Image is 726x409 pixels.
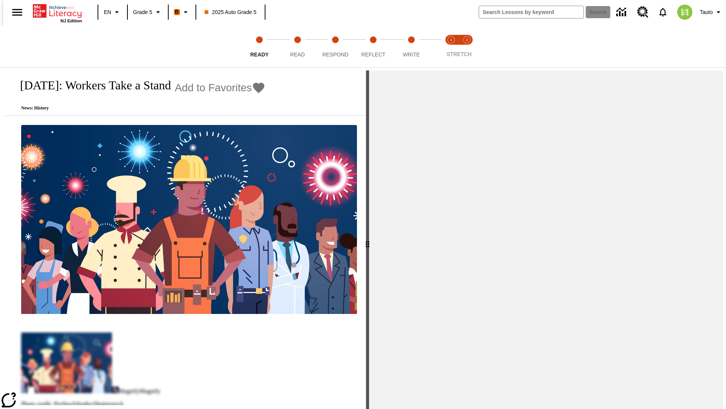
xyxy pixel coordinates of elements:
a: Notifications [653,2,673,22]
span: Read [290,52,305,58]
text: 2 [466,38,468,42]
span: Write [403,52,420,58]
span: 2025 Auto Grade 5 [205,8,257,16]
input: search field [479,6,583,18]
img: A banner with a blue background shows an illustrated row of diverse men and women dressed in clot... [21,125,357,314]
button: Open side menu [6,1,28,23]
button: Add to Favorites - Labor Day: Workers Take a Stand [175,81,265,94]
button: Language: EN, Select a language [101,5,125,19]
button: Profile/Settings [697,5,726,19]
button: Respond step 3 of 5 [313,26,357,67]
button: Write step 5 of 5 [389,26,433,67]
button: Boost Class color is orange. Change class color [171,5,193,19]
span: Respond [322,52,348,58]
div: Press Enter or Spacebar and then press right and left arrow keys to move the slider [366,70,369,409]
button: Grade: Grade 5, Select a grade [130,5,166,19]
span: STRETCH [447,51,472,57]
div: Home [33,3,82,23]
button: Read step 2 of 5 [275,26,319,67]
span: B [175,7,179,17]
span: Ready [250,52,269,58]
div: activity [369,70,723,409]
button: Select a new avatar [673,2,697,22]
div: reading [3,70,366,405]
button: Stretch Read step 1 of 2 [440,26,462,67]
img: avatar image [677,5,692,20]
span: Add to Favorites [175,82,252,94]
span: Tauto [700,8,713,16]
span: Grade 5 [133,8,152,16]
button: Ready step 1 of 5 [237,26,281,67]
a: Resource Center, Will open in new tab [633,2,653,22]
a: Data Center [612,2,633,23]
button: Reflect step 4 of 5 [351,26,395,67]
span: EN [104,8,111,16]
span: Reflect [361,52,386,58]
p: News: History [12,105,265,111]
span: NJ Edition [60,19,82,23]
text: 1 [450,38,452,42]
h1: [DATE]: Workers Take a Stand [12,78,171,92]
button: Stretch Respond step 2 of 2 [456,26,478,67]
